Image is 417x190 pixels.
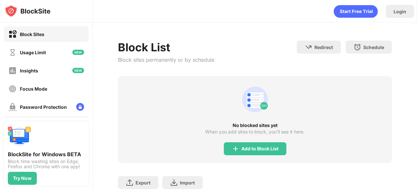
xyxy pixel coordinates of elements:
div: animation [334,5,378,18]
div: Redirect [314,44,333,50]
div: Add to Block List [241,146,279,151]
div: animation [239,84,271,115]
div: When you add sites to block, you’ll see it here. [205,129,305,134]
img: password-protection-off.svg [8,103,17,111]
div: Block time wasting sites on Edge, Firefox and Chrome with one app! [8,159,85,169]
div: Insights [20,68,38,73]
div: Password Protection [20,104,67,110]
img: focus-off.svg [8,85,17,93]
img: insights-off.svg [8,67,17,75]
div: No blocked sites yet [118,123,392,128]
div: BlockSite for Windows BETA [8,151,85,158]
div: Try Now [13,176,32,181]
div: Block List [118,41,214,54]
div: Block Sites [20,32,44,37]
img: time-usage-off.svg [8,48,17,57]
div: Export [136,180,151,185]
img: logo-blocksite.svg [5,5,50,18]
img: push-desktop.svg [8,125,31,148]
img: block-on.svg [8,30,17,38]
img: new-icon.svg [72,68,84,73]
div: Focus Mode [20,86,47,92]
img: lock-menu.svg [76,103,84,111]
div: Usage Limit [20,50,46,55]
div: Import [180,180,195,185]
div: Login [394,9,406,14]
div: Block sites permanently or by schedule [118,57,214,63]
img: new-icon.svg [72,50,84,55]
div: Schedule [363,44,384,50]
